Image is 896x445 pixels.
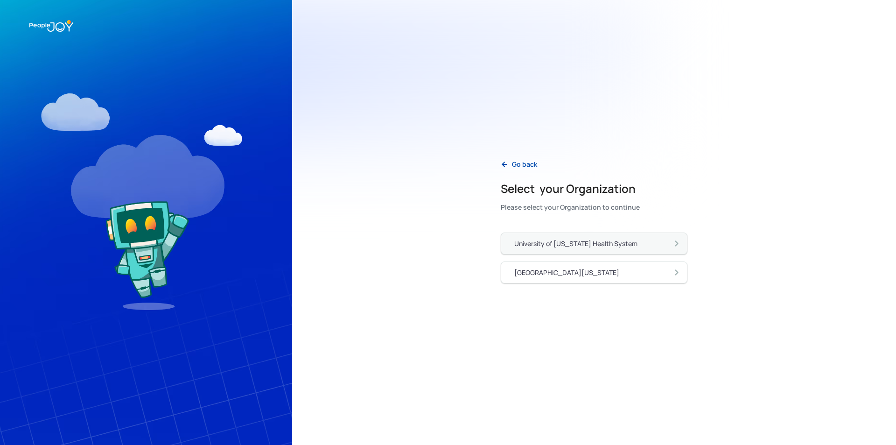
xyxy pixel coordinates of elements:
[501,201,640,214] div: Please select your Organization to continue
[514,239,637,248] div: University of [US_STATE] Health System
[514,268,619,277] div: [GEOGRAPHIC_DATA][US_STATE]
[501,233,687,254] a: University of [US_STATE] Health System
[501,261,687,283] a: [GEOGRAPHIC_DATA][US_STATE]
[493,155,545,174] a: Go back
[512,160,537,169] div: Go back
[501,181,640,196] h2: Select your Organization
